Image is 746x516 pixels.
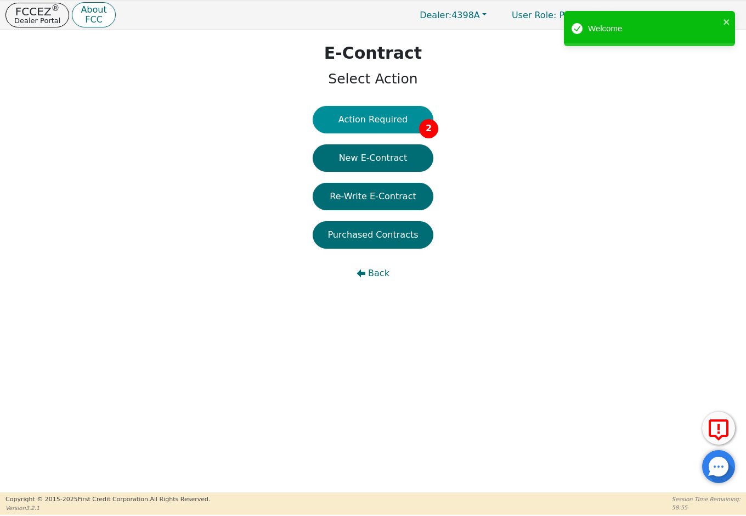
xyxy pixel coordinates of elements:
[324,43,422,63] h1: E-Contract
[313,144,433,172] button: New E-Contract
[607,7,741,24] button: 4398A:[PERSON_NAME]
[324,69,422,89] p: Select Action
[313,183,433,210] button: Re-Write E-Contract
[5,3,69,27] button: FCCEZ®Dealer Portal
[672,495,741,503] p: Session Time Remaining:
[5,495,210,504] p: Copyright © 2015- 2025 First Credit Corporation.
[723,15,731,28] button: close
[81,15,106,24] p: FCC
[5,504,210,512] p: Version 3.2.1
[14,6,60,17] p: FCCEZ
[501,4,604,26] a: User Role: Primary
[313,260,433,287] button: Back
[672,503,741,512] p: 58:55
[408,7,498,24] button: Dealer:4398A
[420,10,451,20] span: Dealer:
[419,119,438,138] span: 2
[702,412,735,445] button: Report Error to FCC
[81,5,106,14] p: About
[588,23,720,35] div: Welcome
[420,10,480,20] span: 4398A
[313,221,433,249] button: Purchased Contracts
[313,106,433,133] button: Action Required2
[52,3,60,13] sup: ®
[14,17,60,24] p: Dealer Portal
[368,267,389,280] span: Back
[150,496,210,503] span: All Rights Reserved.
[72,2,115,28] button: AboutFCC
[501,4,604,26] p: Primary
[512,10,556,20] span: User Role :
